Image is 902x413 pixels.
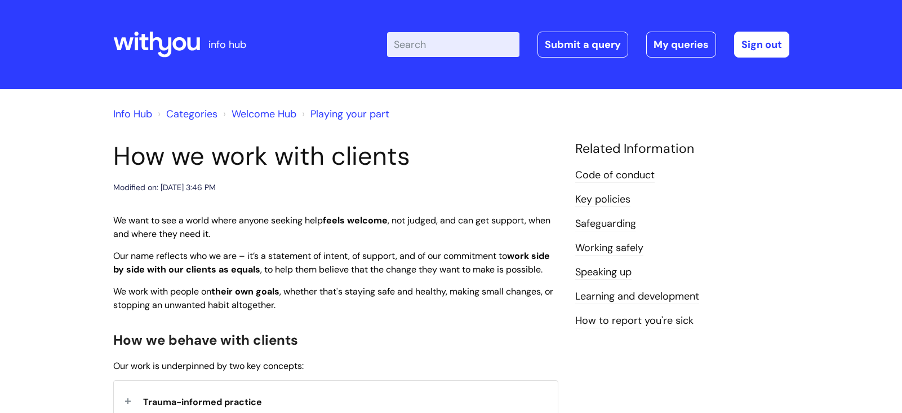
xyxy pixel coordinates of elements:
[387,32,789,58] div: | -
[143,396,262,408] span: Trauma-informed practice
[575,265,632,280] a: Speaking up
[113,331,298,349] span: How we behave with clients
[734,32,789,58] a: Sign out
[113,360,304,372] span: Our work is underpinned by two key concepts:
[575,168,655,183] a: Code of conduct
[232,107,296,121] a: Welcome Hub
[113,181,216,195] div: Modified on: [DATE] 3:46 PM
[323,214,388,226] strong: feels welcome
[575,241,643,256] a: Working safely
[575,217,636,231] a: Safeguarding
[299,105,389,123] li: Playing your part
[211,285,279,297] strong: their own goals
[537,32,628,58] a: Submit a query
[113,107,152,121] a: Info Hub
[166,107,217,121] a: Categories
[575,192,630,207] a: Key policies
[646,32,716,58] a: My queries
[387,32,519,57] input: Search
[113,250,550,276] span: Our name reflects who we are – it’s a statement of intent, of support, and of our commitment to ,...
[155,105,217,123] li: Solution home
[208,36,246,54] p: info hub
[113,141,558,172] h1: How we work with clients
[113,285,553,311] span: We work with people on , whether that's staying safe and healthy, making small changes, or stoppi...
[113,214,550,240] span: We want to see a world where anyone seeking help , not judged, and can get support, when and wher...
[575,289,699,304] a: Learning and development
[310,107,389,121] a: Playing your part
[220,105,296,123] li: Welcome Hub
[575,314,694,328] a: How to report you're sick
[575,141,789,157] h4: Related Information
